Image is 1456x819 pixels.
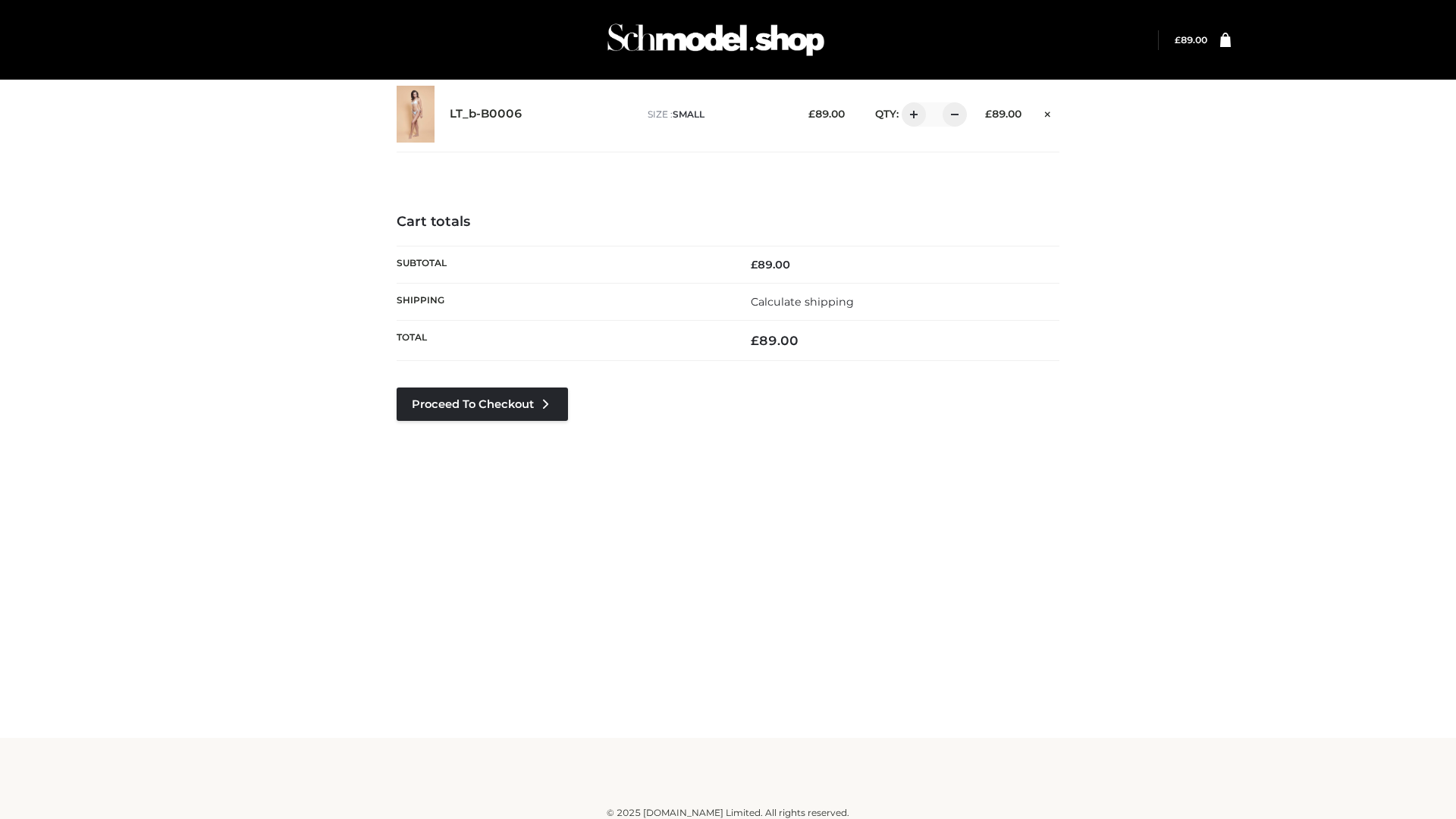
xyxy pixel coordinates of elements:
bdi: 89.00 [985,108,1021,120]
span: £ [1175,34,1181,45]
h4: Cart totals [397,214,1059,231]
bdi: 89.00 [808,108,845,120]
span: £ [751,333,759,348]
span: £ [751,258,758,271]
a: Remove this item [1037,102,1059,122]
div: QTY: [860,102,962,127]
bdi: 89.00 [751,258,790,271]
a: Proceed to Checkout [397,388,568,421]
th: Subtotal [397,246,728,283]
bdi: 89.00 [1175,34,1207,45]
p: size : [648,108,785,121]
bdi: 89.00 [751,333,799,348]
img: Schmodel Admin 964 [602,10,830,70]
a: LT_b-B0006 [450,107,522,121]
span: £ [985,108,992,120]
span: SMALL [673,108,704,120]
th: Shipping [397,283,728,320]
th: Total [397,321,728,361]
span: £ [808,108,815,120]
a: Calculate shipping [751,295,854,309]
a: £89.00 [1175,34,1207,45]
